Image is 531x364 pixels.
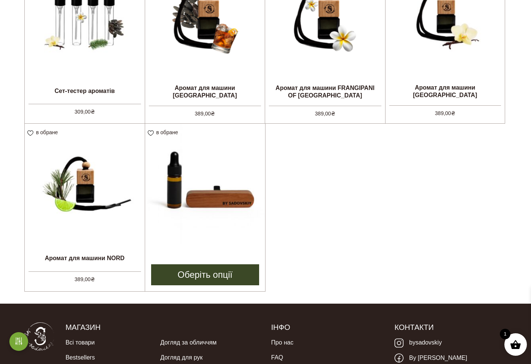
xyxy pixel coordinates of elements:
[91,276,95,282] span: ₴
[160,335,217,350] a: Догляд за обличчям
[25,249,145,268] h2: Аромат для машини NORD
[271,322,383,332] h5: Інфо
[394,322,507,332] h5: Контакти
[66,335,95,350] a: Всі товари
[148,130,154,136] img: unfavourite.svg
[394,335,442,351] a: bysadovskiy
[36,129,58,135] span: в обране
[27,129,60,135] a: в обране
[500,329,510,339] span: 1
[151,264,259,285] a: Виберіть опції для " LIMITED CAR DIFFUSER"
[25,124,145,283] a: Аромат для машини NORD 389,00₴
[66,322,260,332] h5: Магазин
[27,130,33,136] img: unfavourite.svg
[148,129,181,135] a: в обране
[265,81,385,102] h2: Аромат для машини FRANGIPANI OF [GEOGRAPHIC_DATA]
[75,109,95,115] bdi: 309,00
[91,109,95,115] span: ₴
[156,129,178,135] span: в обране
[211,111,215,117] span: ₴
[75,276,95,282] bdi: 389,00
[315,111,335,117] bdi: 389,00
[385,81,505,101] h2: Аромат для машини [GEOGRAPHIC_DATA]
[271,335,293,350] a: Про нас
[435,110,455,116] bdi: 389,00
[451,110,455,116] span: ₴
[195,111,215,117] bdi: 389,00
[25,81,145,100] h2: Сет-тестер ароматів
[331,111,335,117] span: ₴
[145,81,265,102] h2: Аромат для машини [GEOGRAPHIC_DATA]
